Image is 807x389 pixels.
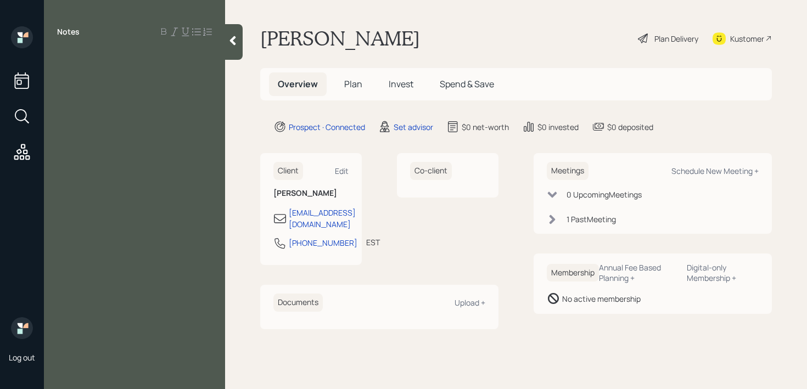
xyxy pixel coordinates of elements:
[9,352,35,363] div: Log out
[654,33,698,44] div: Plan Delivery
[273,162,303,180] h6: Client
[273,294,323,312] h6: Documents
[671,166,759,176] div: Schedule New Meeting +
[455,297,485,308] div: Upload +
[607,121,653,133] div: $0 deposited
[547,162,589,180] h6: Meetings
[547,264,599,282] h6: Membership
[410,162,452,180] h6: Co-client
[462,121,509,133] div: $0 net-worth
[57,26,80,37] label: Notes
[730,33,764,44] div: Kustomer
[389,78,413,90] span: Invest
[687,262,759,283] div: Digital-only Membership +
[273,189,349,198] h6: [PERSON_NAME]
[599,262,678,283] div: Annual Fee Based Planning +
[440,78,494,90] span: Spend & Save
[289,237,357,249] div: [PHONE_NUMBER]
[344,78,362,90] span: Plan
[567,189,642,200] div: 0 Upcoming Meeting s
[278,78,318,90] span: Overview
[537,121,579,133] div: $0 invested
[260,26,420,50] h1: [PERSON_NAME]
[335,166,349,176] div: Edit
[289,121,365,133] div: Prospect · Connected
[567,213,616,225] div: 1 Past Meeting
[366,236,380,248] div: EST
[11,317,33,339] img: retirable_logo.png
[562,293,641,305] div: No active membership
[394,121,433,133] div: Set advisor
[289,207,356,230] div: [EMAIL_ADDRESS][DOMAIN_NAME]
